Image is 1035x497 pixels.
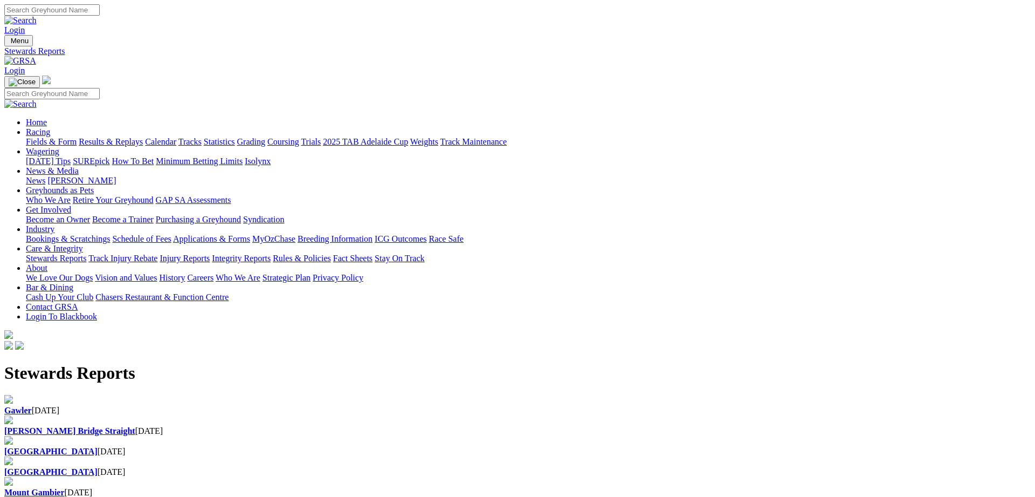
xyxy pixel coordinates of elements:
a: [GEOGRAPHIC_DATA] [4,467,98,476]
a: Cash Up Your Club [26,292,93,302]
span: Menu [11,37,29,45]
button: Toggle navigation [4,35,33,46]
a: Vision and Values [95,273,157,282]
h1: Stewards Reports [4,363,1031,383]
div: News & Media [26,176,1031,186]
a: History [159,273,185,282]
a: Contact GRSA [26,302,78,311]
a: Privacy Policy [313,273,363,282]
a: Breeding Information [298,234,372,243]
a: Stay On Track [375,254,424,263]
input: Search [4,88,100,99]
a: Become a Trainer [92,215,154,224]
a: News [26,176,45,185]
div: [DATE] [4,406,1031,416]
a: Syndication [243,215,284,224]
a: GAP SA Assessments [156,195,231,205]
img: Close [9,78,36,86]
a: Track Maintenance [440,137,507,146]
a: MyOzChase [252,234,295,243]
a: Track Injury Rebate [88,254,157,263]
a: Applications & Forms [173,234,250,243]
a: Bookings & Scratchings [26,234,110,243]
a: Chasers Restaurant & Function Centre [95,292,229,302]
a: Racing [26,127,50,137]
a: Statistics [204,137,235,146]
a: Race Safe [429,234,463,243]
a: How To Bet [112,156,154,166]
a: Injury Reports [160,254,210,263]
input: Search [4,4,100,16]
a: Retire Your Greyhound [73,195,154,205]
a: Greyhounds as Pets [26,186,94,195]
div: About [26,273,1031,283]
a: Integrity Reports [212,254,271,263]
a: Login [4,25,25,35]
a: ICG Outcomes [375,234,426,243]
img: logo-grsa-white.png [4,330,13,339]
a: Fact Sheets [333,254,372,263]
a: Careers [187,273,213,282]
img: file-red.svg [4,436,13,445]
a: Become an Owner [26,215,90,224]
img: logo-grsa-white.png [42,76,51,84]
a: Bar & Dining [26,283,73,292]
a: Calendar [145,137,176,146]
a: Purchasing a Greyhound [156,215,241,224]
div: Industry [26,234,1031,244]
div: [DATE] [4,426,1031,436]
a: SUREpick [73,156,109,166]
a: We Love Our Dogs [26,273,93,282]
div: Get Involved [26,215,1031,224]
a: Trials [301,137,321,146]
img: facebook.svg [4,341,13,350]
a: Rules & Policies [273,254,331,263]
a: [PERSON_NAME] [47,176,116,185]
a: Stewards Reports [26,254,86,263]
a: Tracks [178,137,202,146]
a: Isolynx [245,156,271,166]
a: Who We Are [216,273,260,282]
a: Coursing [267,137,299,146]
div: [DATE] [4,467,1031,477]
a: Login To Blackbook [26,312,97,321]
a: Login [4,66,25,75]
a: [PERSON_NAME] Bridge Straight [4,426,135,435]
a: Strategic Plan [263,273,310,282]
a: [GEOGRAPHIC_DATA] [4,447,98,456]
a: Wagering [26,147,59,156]
a: Results & Replays [79,137,143,146]
a: Industry [26,224,54,234]
img: Search [4,16,37,25]
div: Racing [26,137,1031,147]
a: Minimum Betting Limits [156,156,243,166]
div: [DATE] [4,447,1031,457]
img: file-red.svg [4,416,13,424]
a: Grading [237,137,265,146]
a: Fields & Form [26,137,77,146]
img: file-red.svg [4,477,13,486]
a: Gawler [4,406,32,415]
img: GRSA [4,56,36,66]
div: Wagering [26,156,1031,166]
a: Weights [410,137,438,146]
img: Search [4,99,37,109]
a: [DATE] Tips [26,156,71,166]
a: Who We Are [26,195,71,205]
a: Schedule of Fees [112,234,171,243]
a: Stewards Reports [4,46,1031,56]
a: About [26,263,47,273]
a: 2025 TAB Adelaide Cup [323,137,408,146]
div: Greyhounds as Pets [26,195,1031,205]
img: file-red.svg [4,395,13,404]
a: Get Involved [26,205,71,214]
a: Mount Gambier [4,488,65,497]
div: Bar & Dining [26,292,1031,302]
a: News & Media [26,166,79,175]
